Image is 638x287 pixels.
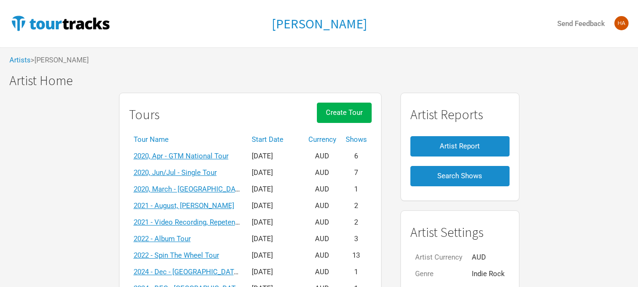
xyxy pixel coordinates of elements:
td: AUD [304,231,341,247]
h1: Artist Settings [410,225,510,240]
strong: Send Feedback [557,19,605,28]
td: AUD [304,148,341,165]
a: Create Tour [317,103,372,131]
td: 6 [341,148,372,165]
td: [DATE] [247,165,304,181]
a: 2022 - Album Tour [134,235,191,243]
a: 2020, Apr - GTM National Tour [134,152,229,160]
td: [DATE] [247,148,304,165]
button: Artist Report [410,136,510,157]
td: [DATE] [247,264,304,280]
td: AUD [304,247,341,264]
td: AUD [304,181,341,198]
td: 13 [341,247,372,264]
img: TourTracks [9,14,111,33]
a: 2021 - Video Recording, Repetence Hall [134,218,257,226]
td: Artist Currency [410,249,467,266]
td: 1 [341,181,372,198]
th: Currency [304,131,341,148]
a: Artists [9,56,31,64]
h1: Artist Home [9,73,638,88]
h1: [PERSON_NAME] [272,15,367,32]
td: AUD [304,198,341,214]
span: Artist Report [440,142,480,150]
a: Search Shows [410,161,510,191]
h1: Tours [129,107,160,122]
td: 2 [341,198,372,214]
h1: Artist Reports [410,107,510,122]
td: AUD [304,264,341,280]
a: Artist Report [410,131,510,161]
a: 2021 - August, [PERSON_NAME] [134,201,234,210]
th: Start Date [247,131,304,148]
button: Create Tour [317,103,372,123]
button: Search Shows [410,166,510,186]
img: Haydin [614,16,629,30]
td: 2 [341,214,372,231]
a: 2020, Jun/Jul - Single Tour [134,168,217,177]
a: 2024 - Dec - [GEOGRAPHIC_DATA], Supporting [PERSON_NAME] [134,268,334,276]
td: [DATE] [247,231,304,247]
th: Tour Name [129,131,247,148]
td: Indie Rock [467,266,510,282]
td: AUD [304,214,341,231]
td: Genre [410,266,467,282]
td: AUD [304,165,341,181]
td: [DATE] [247,181,304,198]
td: [DATE] [247,214,304,231]
a: [PERSON_NAME] [272,17,367,31]
a: 2020, March - [GEOGRAPHIC_DATA] [134,185,246,193]
td: 1 [341,264,372,280]
span: > [PERSON_NAME] [31,57,89,64]
td: 3 [341,231,372,247]
span: Create Tour [326,108,363,117]
td: AUD [467,249,510,266]
a: 2022 - Spin The Wheel Tour [134,251,219,260]
td: [DATE] [247,247,304,264]
td: [DATE] [247,198,304,214]
th: Shows [341,131,372,148]
span: Search Shows [437,172,482,180]
td: 7 [341,165,372,181]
